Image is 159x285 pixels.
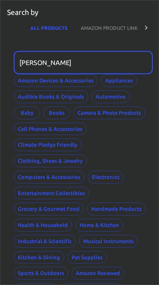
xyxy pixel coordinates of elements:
button: Home & Kitchen [75,219,123,232]
button: Appliances [101,74,137,87]
button: ALL PRODUCTS [24,18,74,38]
button: Camera & Photo Products [73,106,145,119]
p: Search by [7,7,39,18]
button: Health & Household [14,219,72,232]
button: Entertainment Collectibles [14,187,89,200]
button: Clothing, Shoes & Jewelry [14,155,87,167]
button: Books [43,106,70,119]
button: Amazon Devices & Accessories [14,74,98,87]
button: Handmade Products [87,203,146,215]
button: Grocery & Gourmet Food [14,203,84,215]
button: Industrial & Scientific [14,235,76,248]
button: Baby [14,106,40,119]
button: Computers & Accessories [14,171,84,184]
button: Electronics [88,171,124,184]
button: Sports & Outdoors [14,267,68,280]
button: Climate Pledge Friendly [14,138,82,151]
button: Pet Supplies [67,251,107,264]
button: AMAZON PRODUCT LINK [74,18,145,38]
button: Kitchen & Dining [14,251,64,264]
button: Cell Phones & Accessories [14,123,87,135]
input: Search by category or product name [14,51,147,74]
button: Musical Instruments [79,235,138,248]
button: Automotive [92,90,130,103]
button: Amazon Renewed [72,267,124,280]
button: Audible Books & Originals [14,90,88,103]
